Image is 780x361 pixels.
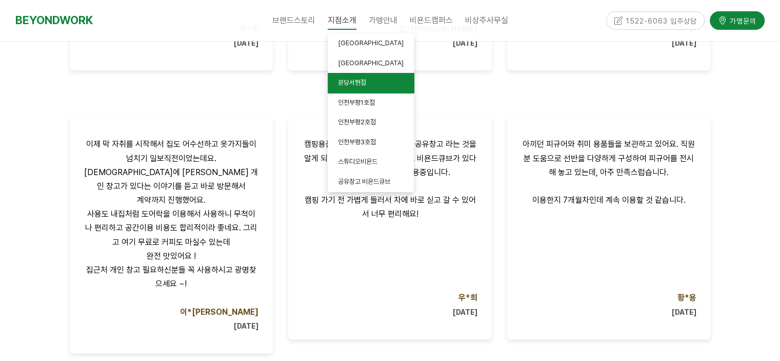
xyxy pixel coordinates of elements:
[453,308,477,316] span: [DATE]
[328,73,414,93] a: 분당서현점
[84,193,259,249] p: 계약까지 진행했어요. 사용도 내집처럼 도어락을 이용해서 사용하니 무척이나 편리하고 공간이용 비용도 합리적이라 좋네요. 그리고 여기 무료로 커피도 마실수 있는데
[234,322,258,330] span: [DATE]
[338,99,375,106] span: 인천부평1호점
[328,152,414,172] a: 스튜디오비욘드
[328,132,414,153] a: 인천부평3호점
[459,8,514,33] a: 비상주사무실
[338,178,390,185] span: 공유창고 비욘드큐브
[710,11,765,29] a: 가맹문의
[328,112,414,132] a: 인천부평2호점
[338,59,404,67] span: [GEOGRAPHIC_DATA]
[522,137,696,179] p: 아끼던 피규어와 취미 용품들을 보관하고 있어요. 직원분 도움으로 선반을 다양하게 구성하여 피규어를 전시해 놓고 있는데, 아주 만족스럽습니다.
[303,193,477,221] p: 캠핑 가기 전 가볍게 들러서 차에 바로 싣고 갈 수 있어서 너무 편리해요!
[84,249,259,291] p: 완전 맛있어요 ! 집근처 개인 창고 필요하신분들 꼭 사용하시고 광명찾으세요 ~!
[338,39,404,47] span: [GEOGRAPHIC_DATA]
[338,158,377,165] span: 스튜디오비욘드
[404,8,459,33] a: 비욘드캠퍼스
[671,308,696,316] span: [DATE]
[328,12,356,30] span: 지점소개
[266,8,322,33] a: 브랜드스토리
[180,307,258,317] span: 이*[PERSON_NAME]
[303,137,477,179] p: 캠핑용품이 많아져서 고민하던 중, 공유창고 라는 것을 알게 되었어요. 집 근처에 공유창고 비욘드큐브가 있다는 것을 알게 되어 장기 이용중입니다.
[338,79,366,86] span: 분당서현점
[410,15,453,25] span: 비욘드캠퍼스
[328,53,414,73] a: [GEOGRAPHIC_DATA]
[234,39,258,47] span: [DATE]
[727,15,756,26] span: 가맹문의
[453,39,477,47] span: [DATE]
[15,11,93,30] a: BEYONDWORK
[328,33,414,53] a: [GEOGRAPHIC_DATA]
[671,39,696,47] span: [DATE]
[338,138,376,146] span: 인천부평3호점
[84,137,259,193] p: 이제 막 자취를 시작해서 집도 어수선하고 옷가지들이 넘치기 일보직전이었는데요. [DEMOGRAPHIC_DATA]에 [PERSON_NAME] 개인 창고가 있다는 이야기를 듣고 ...
[363,8,404,33] a: 가맹안내
[328,172,414,192] a: 공유창고 비욘드큐브
[322,8,363,33] a: 지점소개
[522,193,696,207] p: 이용한지 7개월차인데 계속 이용할 것 같습니다.
[338,118,376,126] span: 인천부평2호점
[328,93,414,113] a: 인천부평1호점
[272,15,315,25] span: 브랜드스토리
[465,15,508,25] span: 비상주사무실
[369,15,397,25] span: 가맹안내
